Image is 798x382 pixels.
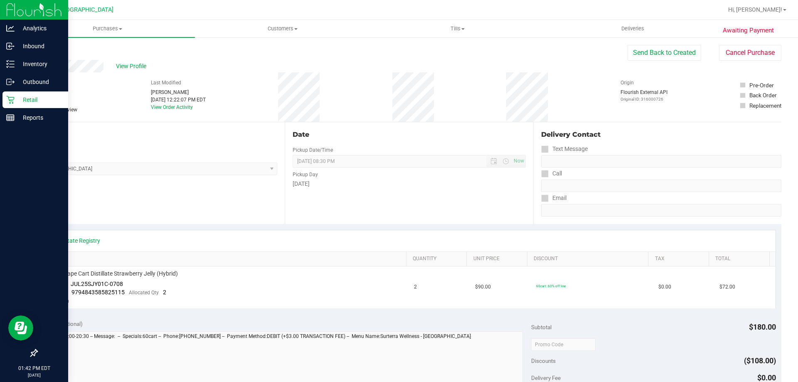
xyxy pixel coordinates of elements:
div: [DATE] 12:22:07 PM EDT [151,96,206,104]
button: Cancel Purchase [719,45,781,61]
span: Tills [370,25,544,32]
p: Retail [15,95,64,105]
label: Text Message [541,143,588,155]
span: $72.00 [719,283,735,291]
div: Flourish External API [621,89,667,102]
div: Pre-Order [749,81,774,89]
label: Last Modified [151,79,181,86]
span: Discounts [531,353,556,368]
div: Location [37,130,277,140]
span: View Profile [116,62,149,71]
a: Tills [370,20,545,37]
p: Reports [15,113,64,123]
inline-svg: Inbound [6,42,15,50]
div: Back Order [749,91,777,99]
span: Customers [195,25,369,32]
button: Send Back to Created [628,45,701,61]
inline-svg: Inventory [6,60,15,68]
span: Deliveries [610,25,655,32]
input: Promo Code [531,338,596,351]
label: Origin [621,79,634,86]
p: 01:42 PM EDT [4,365,64,372]
a: Discount [534,256,645,262]
div: [DATE] [293,180,525,188]
inline-svg: Retail [6,96,15,104]
p: Inventory [15,59,64,69]
p: [DATE] [4,372,64,378]
inline-svg: Analytics [6,24,15,32]
span: 9794843585825115 [71,289,125,296]
a: Quantity [413,256,463,262]
span: Allocated Qty [129,290,159,296]
iframe: Resource center [8,315,33,340]
label: Pickup Date/Time [293,146,333,154]
span: Purchases [20,25,195,32]
label: Call [541,168,562,180]
label: Email [541,192,566,204]
span: $0.00 [658,283,671,291]
span: Awaiting Payment [723,26,774,35]
span: 2 [414,283,417,291]
span: Hi, [PERSON_NAME]! [728,6,782,13]
inline-svg: Outbound [6,78,15,86]
input: Format: (999) 999-9999 [541,155,781,168]
p: Original ID: 316000726 [621,96,667,102]
span: $90.00 [475,283,491,291]
p: Inbound [15,41,64,51]
a: Purchases [20,20,195,37]
a: Unit Price [473,256,524,262]
span: ($108.00) [744,356,776,365]
span: JUL25SJY01C-0708 [71,281,123,287]
span: FT 1g Vape Cart Distillate Strawberry Jelly (Hybrid) [48,270,178,278]
span: Subtotal [531,324,552,330]
a: SKU [49,256,403,262]
span: $180.00 [749,323,776,331]
input: Format: (999) 999-9999 [541,180,781,192]
div: Date [293,130,525,140]
div: [PERSON_NAME] [151,89,206,96]
a: Total [715,256,766,262]
span: 2 [163,289,166,296]
a: Tax [655,256,706,262]
inline-svg: Reports [6,113,15,122]
label: Pickup Day [293,171,318,178]
span: Delivery Fee [531,375,561,381]
p: Analytics [15,23,64,33]
a: Customers [195,20,370,37]
span: $0.00 [757,373,776,382]
div: Delivery Contact [541,130,781,140]
div: Replacement [749,101,781,110]
a: View State Registry [50,237,100,245]
a: View Order Activity [151,104,193,110]
span: [GEOGRAPHIC_DATA] [57,6,113,13]
a: Deliveries [545,20,720,37]
span: 60cart: 60% off line [536,284,566,288]
p: Outbound [15,77,64,87]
